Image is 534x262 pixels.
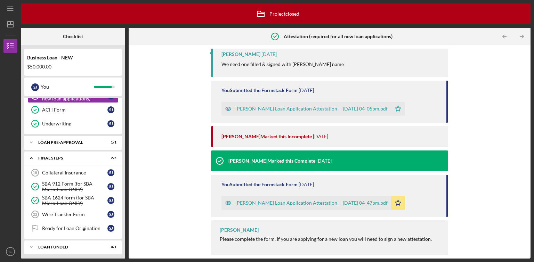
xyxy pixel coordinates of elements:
[38,245,99,249] div: LOAN FUNDED
[28,221,118,235] a: Ready for Loan OriginationSJ
[228,158,315,164] div: [PERSON_NAME] Marked this Complete
[221,102,405,116] button: [PERSON_NAME] Loan Application Attestation -- [DATE] 04_05pm.pdf
[235,106,388,112] div: [PERSON_NAME] Loan Application Attestation -- [DATE] 04_05pm.pdf
[107,197,114,204] div: S J
[261,51,277,57] time: 2025-04-16 20:06
[42,226,107,231] div: Ready for Loan Origination
[38,156,99,160] div: FINAL STEPS
[284,34,393,39] b: Attestation (required for all new loan applications)
[299,182,314,187] time: 2025-04-08 20:47
[42,107,107,113] div: ACH Form
[107,211,114,218] div: S J
[220,227,259,233] div: [PERSON_NAME]
[42,195,107,206] div: SBA 1624 form (for SBA Micro-Loan ONLY)
[28,103,118,117] a: ACH FormSJ
[28,117,118,131] a: UnderwritingSJ
[27,64,119,69] div: $50,000.00
[33,212,37,216] tspan: 22
[316,158,332,164] time: 2025-04-16 15:37
[42,212,107,217] div: Wire Transfer Form
[8,250,12,254] text: SJ
[221,196,405,210] button: [PERSON_NAME] Loan Application Attestation -- [DATE] 04_47pm.pdf
[28,180,118,194] a: SBA 912 Form (for SBA Micro-Loan ONLY)SJ
[104,245,116,249] div: 0 / 1
[107,106,114,113] div: S J
[28,166,118,180] a: 19Collateral InsuranceSJ
[220,236,432,242] div: Please complete the form. If you are applying for a new loan you will need to sign a new attestat...
[221,182,298,187] div: You Submitted the Formstack Form
[63,34,83,39] b: Checklist
[42,181,107,192] div: SBA 912 Form (for SBA Micro-Loan ONLY)
[28,207,118,221] a: 22Wire Transfer FormSJ
[221,60,344,68] p: We need one filled & signed with [PERSON_NAME] name
[107,169,114,176] div: S J
[104,156,116,160] div: 2 / 5
[221,88,298,93] div: You Submitted the Formstack Form
[38,140,99,145] div: LOAN PRE-APPROVAL
[42,121,107,126] div: Underwriting
[221,134,312,139] div: [PERSON_NAME] Marked this Incomplete
[252,5,299,23] div: Project closed
[313,134,328,139] time: 2025-04-16 15:37
[221,51,260,57] div: [PERSON_NAME]
[27,55,119,60] div: Business Loan - NEW
[235,200,388,206] div: [PERSON_NAME] Loan Application Attestation -- [DATE] 04_47pm.pdf
[28,194,118,207] a: SBA 1624 form (for SBA Micro-Loan ONLY)SJ
[33,171,37,175] tspan: 19
[107,120,114,127] div: S J
[31,83,39,91] div: S J
[107,225,114,232] div: S J
[104,140,116,145] div: 1 / 1
[41,81,94,93] div: You
[3,245,17,259] button: SJ
[107,183,114,190] div: S J
[299,88,314,93] time: 2025-04-16 20:05
[42,170,107,175] div: Collateral Insurance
